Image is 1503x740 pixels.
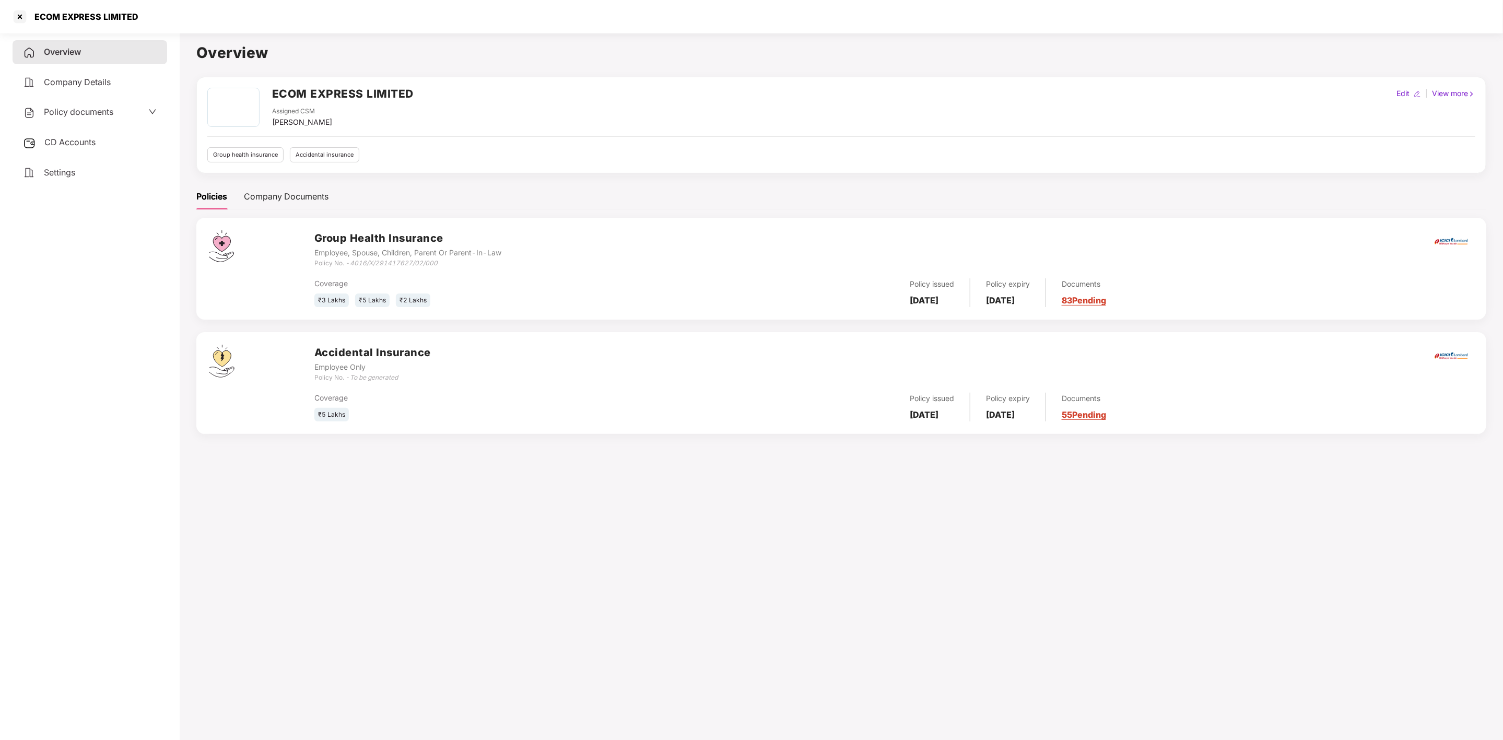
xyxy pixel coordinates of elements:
[1468,90,1475,98] img: rightIcon
[209,230,234,262] img: svg+xml;base64,PHN2ZyB4bWxucz0iaHR0cDovL3d3dy53My5vcmcvMjAwMC9zdmciIHdpZHRoPSI0Ny43MTQiIGhlaWdodD...
[350,373,398,381] i: To be generated
[314,259,501,268] div: Policy No. -
[314,392,701,404] div: Coverage
[44,107,113,117] span: Policy documents
[1062,295,1106,306] a: 83 Pending
[44,137,96,147] span: CD Accounts
[23,46,36,59] img: svg+xml;base64,PHN2ZyB4bWxucz0iaHR0cDovL3d3dy53My5vcmcvMjAwMC9zdmciIHdpZHRoPSIyNCIgaGVpZ2h0PSIyNC...
[910,393,954,404] div: Policy issued
[314,247,501,259] div: Employee, Spouse, Children, Parent Or Parent-In-Law
[209,345,234,378] img: svg+xml;base64,PHN2ZyB4bWxucz0iaHR0cDovL3d3dy53My5vcmcvMjAwMC9zdmciIHdpZHRoPSI0OS4zMjEiIGhlaWdodD...
[272,85,414,102] h2: ECOM EXPRESS LIMITED
[314,408,349,422] div: ₹5 Lakhs
[314,278,701,289] div: Coverage
[1062,278,1106,290] div: Documents
[1062,393,1106,404] div: Documents
[1430,88,1477,99] div: View more
[314,361,431,373] div: Employee Only
[910,295,938,306] b: [DATE]
[1414,90,1421,98] img: editIcon
[314,230,501,246] h3: Group Health Insurance
[1062,409,1106,420] a: 55 Pending
[23,76,36,89] img: svg+xml;base64,PHN2ZyB4bWxucz0iaHR0cDovL3d3dy53My5vcmcvMjAwMC9zdmciIHdpZHRoPSIyNCIgaGVpZ2h0PSIyNC...
[244,190,328,203] div: Company Documents
[314,345,431,361] h3: Accidental Insurance
[1423,88,1430,99] div: |
[207,147,284,162] div: Group health insurance
[28,11,138,22] div: ECOM EXPRESS LIMITED
[986,409,1015,420] b: [DATE]
[1432,235,1470,248] img: icici.png
[396,293,430,308] div: ₹2 Lakhs
[910,278,954,290] div: Policy issued
[23,167,36,179] img: svg+xml;base64,PHN2ZyB4bWxucz0iaHR0cDovL3d3dy53My5vcmcvMjAwMC9zdmciIHdpZHRoPSIyNCIgaGVpZ2h0PSIyNC...
[910,409,938,420] b: [DATE]
[314,293,349,308] div: ₹3 Lakhs
[196,190,227,203] div: Policies
[355,293,390,308] div: ₹5 Lakhs
[44,77,111,87] span: Company Details
[272,116,332,128] div: [PERSON_NAME]
[314,373,431,383] div: Policy No. -
[986,278,1030,290] div: Policy expiry
[148,108,157,116] span: down
[986,295,1015,306] b: [DATE]
[986,393,1030,404] div: Policy expiry
[1394,88,1412,99] div: Edit
[44,167,75,178] span: Settings
[44,46,81,57] span: Overview
[196,41,1486,64] h1: Overview
[23,107,36,119] img: svg+xml;base64,PHN2ZyB4bWxucz0iaHR0cDovL3d3dy53My5vcmcvMjAwMC9zdmciIHdpZHRoPSIyNCIgaGVpZ2h0PSIyNC...
[350,259,438,267] i: 4016/X/291417627/02/000
[23,137,36,149] img: svg+xml;base64,PHN2ZyB3aWR0aD0iMjUiIGhlaWdodD0iMjQiIHZpZXdCb3g9IjAgMCAyNSAyNCIgZmlsbD0ibm9uZSIgeG...
[1432,349,1470,362] img: icici.png
[272,107,332,116] div: Assigned CSM
[290,147,359,162] div: Accidental insurance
